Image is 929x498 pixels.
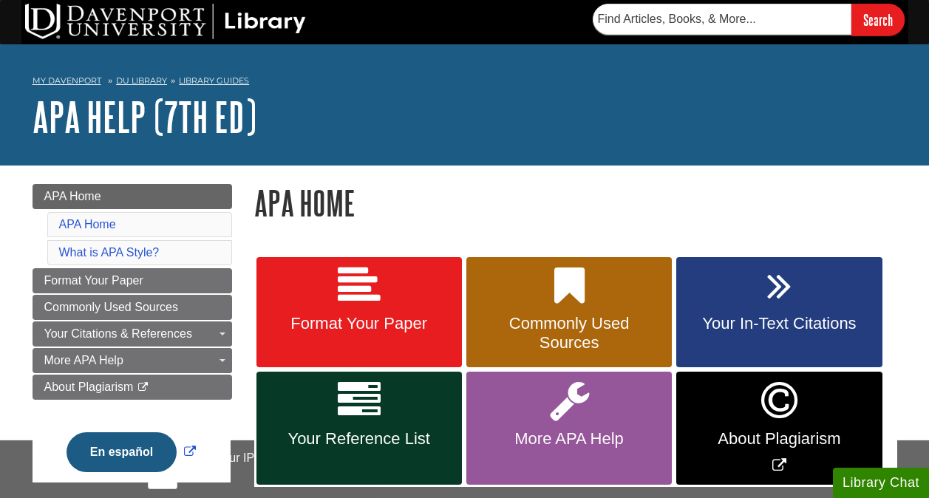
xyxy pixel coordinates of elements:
[44,354,123,366] span: More APA Help
[33,71,897,95] nav: breadcrumb
[466,372,672,485] a: More APA Help
[851,4,905,35] input: Search
[676,257,882,368] a: Your In-Text Citations
[254,184,897,222] h1: APA Home
[268,314,451,333] span: Format Your Paper
[676,372,882,485] a: Link opens in new window
[179,75,249,86] a: Library Guides
[33,321,232,347] a: Your Citations & References
[593,4,851,35] input: Find Articles, Books, & More...
[33,348,232,373] a: More APA Help
[67,432,177,472] button: En español
[33,295,232,320] a: Commonly Used Sources
[466,257,672,368] a: Commonly Used Sources
[256,257,462,368] a: Format Your Paper
[137,383,149,392] i: This link opens in a new window
[33,94,256,140] a: APA Help (7th Ed)
[59,246,160,259] a: What is APA Style?
[63,446,200,458] a: Link opens in new window
[687,429,871,448] span: About Plagiarism
[833,468,929,498] button: Library Chat
[33,268,232,293] a: Format Your Paper
[33,75,101,87] a: My Davenport
[477,314,661,352] span: Commonly Used Sources
[33,184,232,497] div: Guide Page Menu
[44,274,143,287] span: Format Your Paper
[477,429,661,448] span: More APA Help
[44,301,178,313] span: Commonly Used Sources
[25,4,306,39] img: DU Library
[593,4,905,35] form: Searches DU Library's articles, books, and more
[268,429,451,448] span: Your Reference List
[44,381,134,393] span: About Plagiarism
[256,372,462,485] a: Your Reference List
[33,184,232,209] a: APA Home
[687,314,871,333] span: Your In-Text Citations
[33,375,232,400] a: About Plagiarism
[59,218,116,231] a: APA Home
[116,75,167,86] a: DU Library
[44,327,192,340] span: Your Citations & References
[44,190,101,202] span: APA Home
